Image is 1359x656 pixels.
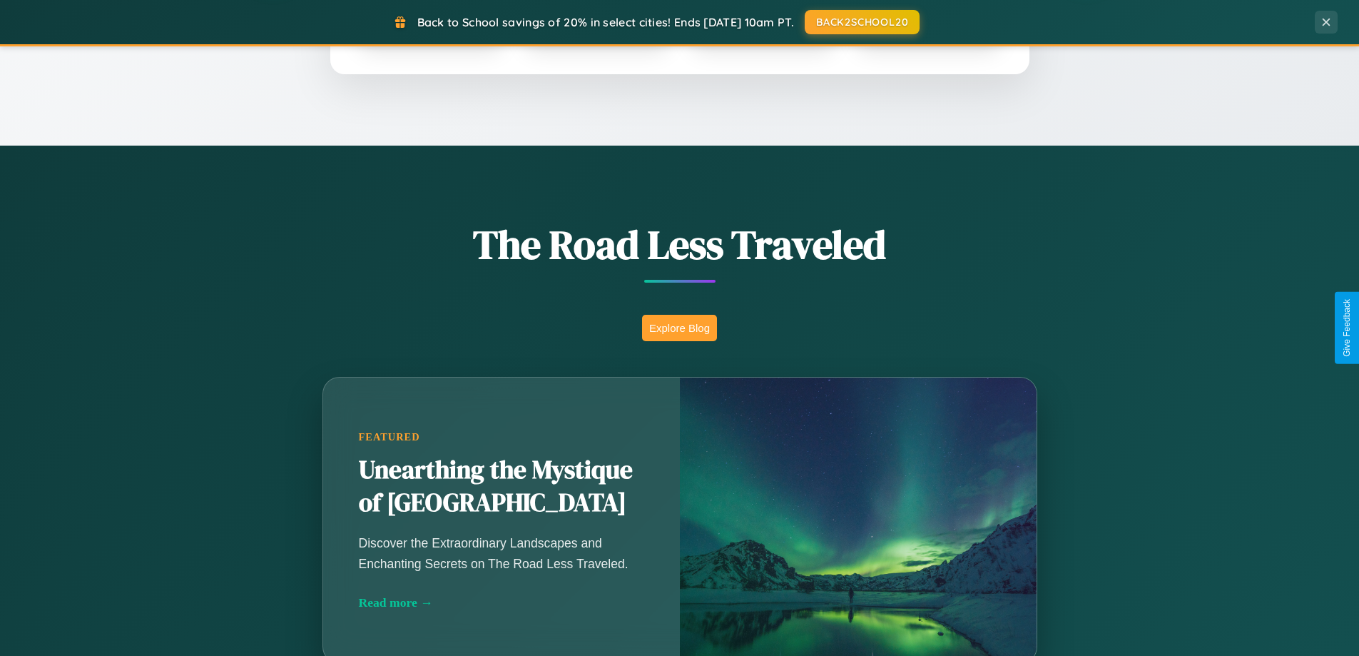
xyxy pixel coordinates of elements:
[359,454,644,520] h2: Unearthing the Mystique of [GEOGRAPHIC_DATA]
[642,315,717,341] button: Explore Blog
[1342,299,1352,357] div: Give Feedback
[417,15,794,29] span: Back to School savings of 20% in select cities! Ends [DATE] 10am PT.
[252,217,1108,272] h1: The Road Less Traveled
[805,10,920,34] button: BACK2SCHOOL20
[359,595,644,610] div: Read more →
[359,533,644,573] p: Discover the Extraordinary Landscapes and Enchanting Secrets on The Road Less Traveled.
[359,431,644,443] div: Featured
